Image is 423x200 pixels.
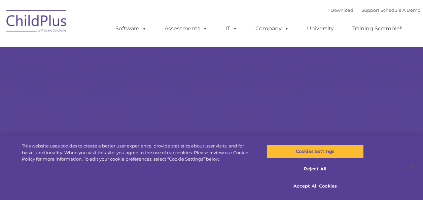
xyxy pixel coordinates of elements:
[330,7,420,13] font: |
[219,22,244,35] a: IT
[109,22,153,35] a: Software
[361,7,379,13] a: Support
[22,143,254,163] div: This website uses cookies to create a better user experience, provide statistics about user visit...
[3,5,70,39] img: ChildPlus by Procare Solutions
[330,7,353,13] a: Download
[267,162,364,176] button: Reject All
[300,22,341,35] a: University
[267,179,364,193] button: Accept All Cookies
[158,22,214,35] a: Assessments
[381,7,420,13] a: Schedule A Demo
[249,22,296,35] a: Company
[345,22,409,35] a: Training Scramble!!
[405,160,420,175] button: Close
[267,144,364,159] button: Cookies Settings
